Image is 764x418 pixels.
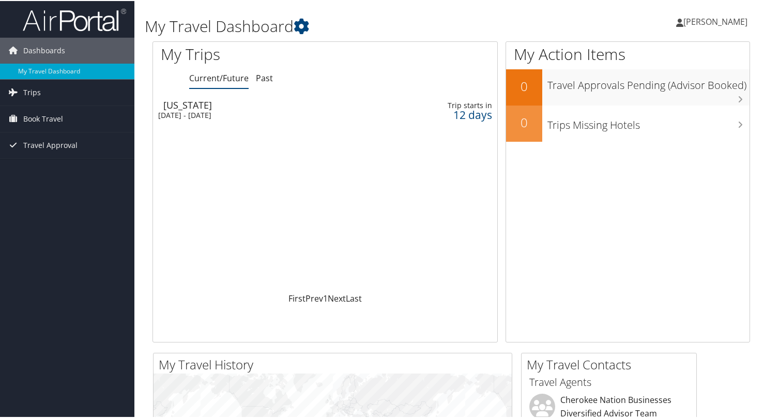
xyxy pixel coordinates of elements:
[23,7,126,31] img: airportal-logo.png
[417,109,492,118] div: 12 days
[527,355,696,372] h2: My Travel Contacts
[506,104,750,141] a: 0Trips Missing Hotels
[23,79,41,104] span: Trips
[346,292,362,303] a: Last
[506,77,542,94] h2: 0
[305,292,323,303] a: Prev
[547,112,750,131] h3: Trips Missing Hotels
[23,37,65,63] span: Dashboards
[417,100,492,109] div: Trip starts in
[189,71,249,83] a: Current/Future
[163,99,381,109] div: [US_STATE]
[323,292,328,303] a: 1
[256,71,273,83] a: Past
[158,110,376,119] div: [DATE] - [DATE]
[145,14,554,36] h1: My Travel Dashboard
[161,42,346,64] h1: My Trips
[288,292,305,303] a: First
[328,292,346,303] a: Next
[506,68,750,104] a: 0Travel Approvals Pending (Advisor Booked)
[23,105,63,131] span: Book Travel
[547,72,750,92] h3: Travel Approvals Pending (Advisor Booked)
[676,5,758,36] a: [PERSON_NAME]
[506,42,750,64] h1: My Action Items
[23,131,78,157] span: Travel Approval
[506,113,542,130] h2: 0
[159,355,512,372] h2: My Travel History
[683,15,747,26] span: [PERSON_NAME]
[529,374,689,389] h3: Travel Agents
